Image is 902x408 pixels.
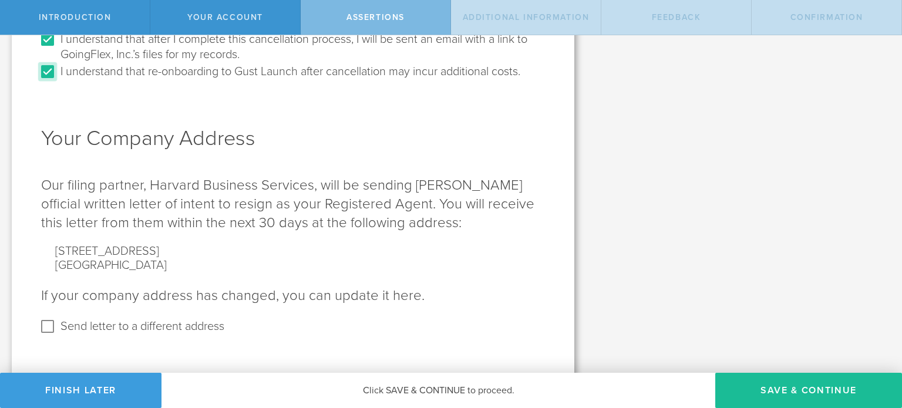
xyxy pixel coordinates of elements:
iframe: Chat Widget [843,316,902,373]
span: Additional Information [463,12,590,22]
label: Send letter to a different address [60,317,224,334]
span: Your Account [187,12,263,22]
div: [STREET_ADDRESS] [55,244,531,258]
p: If your company address has changed, you can update it here. [41,286,545,305]
h1: Your Company Address [41,124,545,153]
div: Click SAVE & CONTINUE to proceed. [161,373,715,408]
label: I understand that re-onboarding to Gust Launch after cancellation may incur additional costs. [60,62,520,79]
label: I understand that after I complete this cancellation process, I will be sent an email with a link... [60,30,542,62]
span: Assertions [346,12,405,22]
span: Confirmation [790,12,863,22]
span: Introduction [39,12,112,22]
span: Feedback [652,12,701,22]
button: Save & Continue [715,373,902,408]
div: [GEOGRAPHIC_DATA] [55,258,531,272]
p: Our filing partner, Harvard Business Services, will be sending [PERSON_NAME] official written let... [41,176,545,232]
